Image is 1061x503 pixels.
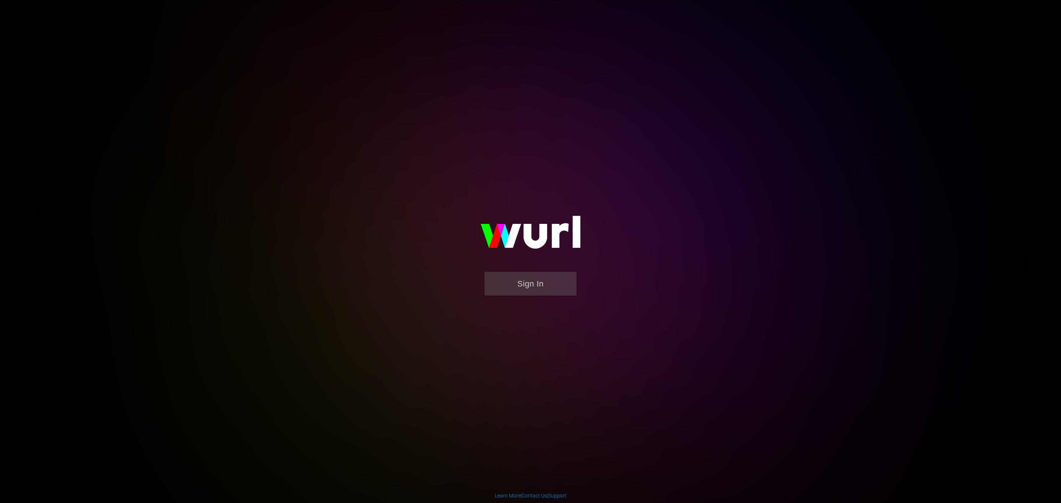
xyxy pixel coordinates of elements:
a: Support [548,493,567,499]
div: | | [495,492,567,499]
a: Learn More [495,493,521,499]
button: Sign In [484,272,577,296]
img: wurl-logo-on-black-223613ac3d8ba8fe6dc639794a292ebdb59501304c7dfd60c99c58986ef67473.svg [457,200,604,271]
a: Contact Us [522,493,547,499]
